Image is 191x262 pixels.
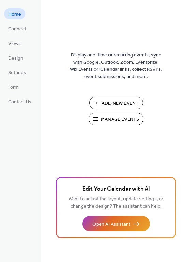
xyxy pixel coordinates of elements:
span: Views [8,40,21,47]
a: Connect [4,23,30,34]
span: Display one-time or recurring events, sync with Google, Outlook, Zoom, Eventbrite, Wix Events or ... [70,52,162,80]
span: Manage Events [101,116,139,123]
span: Open AI Assistant [92,221,130,228]
span: Form [8,84,19,91]
a: Settings [4,67,30,78]
span: Edit Your Calendar with AI [82,184,150,194]
button: Manage Events [89,113,143,125]
button: Add New Event [89,97,143,109]
a: Views [4,37,25,49]
span: Design [8,55,23,62]
a: Home [4,8,25,19]
span: Home [8,11,21,18]
a: Form [4,81,23,93]
span: Want to adjust the layout, update settings, or change the design? The assistant can help. [69,195,163,211]
a: Contact Us [4,96,35,107]
span: Connect [8,26,26,33]
button: Open AI Assistant [82,216,150,231]
span: Contact Us [8,99,31,106]
a: Design [4,52,27,63]
span: Settings [8,69,26,77]
span: Add New Event [102,100,139,107]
